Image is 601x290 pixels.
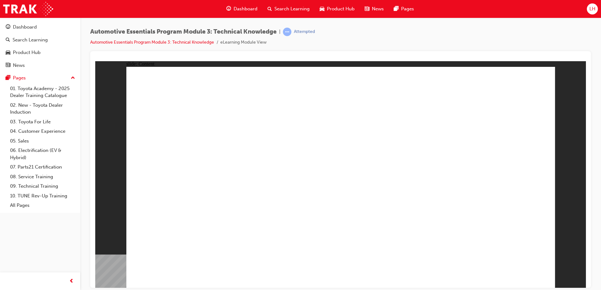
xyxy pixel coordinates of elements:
[13,24,37,31] div: Dashboard
[372,5,384,13] span: News
[589,5,595,13] span: LH
[8,172,78,182] a: 08. Service Training
[3,20,78,72] button: DashboardSearch LearningProduct HubNews
[283,28,291,36] span: learningRecordVerb_ATTEMPT-icon
[3,60,78,71] a: News
[90,40,214,45] a: Automotive Essentials Program Module 3: Technical Knowledge
[3,34,78,46] a: Search Learning
[8,100,78,117] a: 02. New - Toyota Dealer Induction
[6,50,10,56] span: car-icon
[389,3,419,15] a: pages-iconPages
[8,191,78,201] a: 10. TUNE Rev-Up Training
[71,74,75,82] span: up-icon
[6,63,10,68] span: news-icon
[267,5,272,13] span: search-icon
[3,72,78,84] button: Pages
[394,5,399,13] span: pages-icon
[221,3,262,15] a: guage-iconDashboard
[262,3,315,15] a: search-iconSearch Learning
[13,49,41,56] div: Product Hub
[13,62,25,69] div: News
[8,136,78,146] a: 05. Sales
[13,74,26,82] div: Pages
[320,5,324,13] span: car-icon
[226,5,231,13] span: guage-icon
[3,21,78,33] a: Dashboard
[69,277,74,285] span: prev-icon
[279,28,280,35] span: |
[327,5,355,13] span: Product Hub
[8,162,78,172] a: 07. Parts21 Certification
[8,84,78,100] a: 01. Toyota Academy - 2025 Dealer Training Catalogue
[3,2,53,16] img: Trak
[274,5,310,13] span: Search Learning
[8,117,78,127] a: 03. Toyota For Life
[6,24,10,30] span: guage-icon
[360,3,389,15] a: news-iconNews
[587,3,598,14] button: LH
[13,36,48,44] div: Search Learning
[8,201,78,210] a: All Pages
[365,5,369,13] span: news-icon
[8,146,78,162] a: 06. Electrification (EV & Hybrid)
[3,47,78,58] a: Product Hub
[234,5,257,13] span: Dashboard
[90,28,277,35] span: Automotive Essentials Program Module 3: Technical Knowledge
[315,3,360,15] a: car-iconProduct Hub
[8,181,78,191] a: 09. Technical Training
[294,29,315,35] div: Attempted
[8,126,78,136] a: 04. Customer Experience
[6,37,10,43] span: search-icon
[6,75,10,81] span: pages-icon
[401,5,414,13] span: Pages
[220,39,267,46] li: eLearning Module View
